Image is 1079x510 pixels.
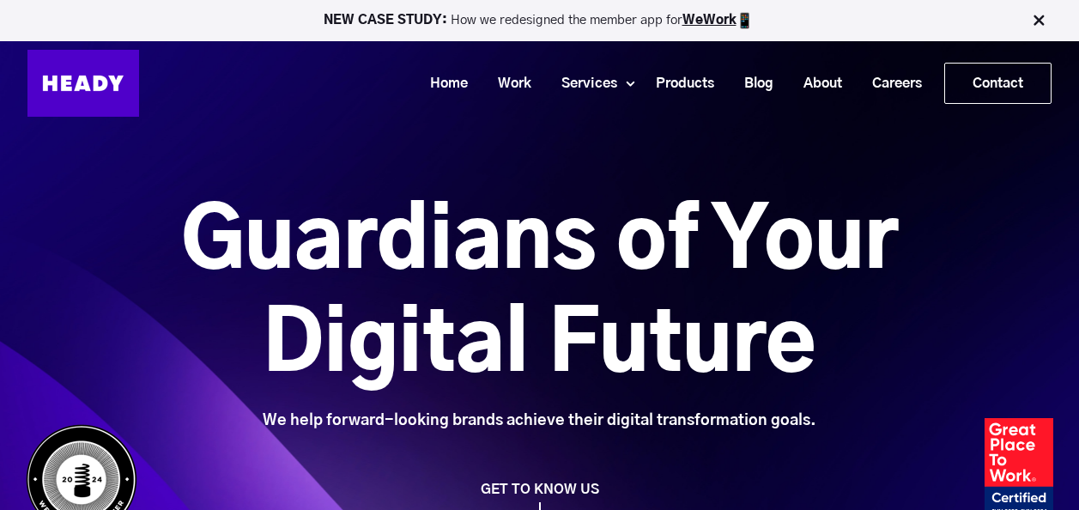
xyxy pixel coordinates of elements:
[156,63,1052,104] div: Navigation Menu
[634,68,723,100] a: Products
[540,68,626,100] a: Services
[945,64,1051,103] a: Contact
[476,68,540,100] a: Work
[723,68,782,100] a: Blog
[782,68,851,100] a: About
[324,14,451,27] strong: NEW CASE STUDY:
[85,191,994,398] h1: Guardians of Your Digital Future
[851,68,930,100] a: Careers
[1030,12,1047,29] img: Close Bar
[682,14,737,27] a: WeWork
[85,411,994,430] div: We help forward-looking brands achieve their digital transformation goals.
[27,50,139,117] img: Heady_Logo_Web-01 (1)
[8,12,1071,29] p: How we redesigned the member app for
[409,68,476,100] a: Home
[737,12,754,29] img: app emoji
